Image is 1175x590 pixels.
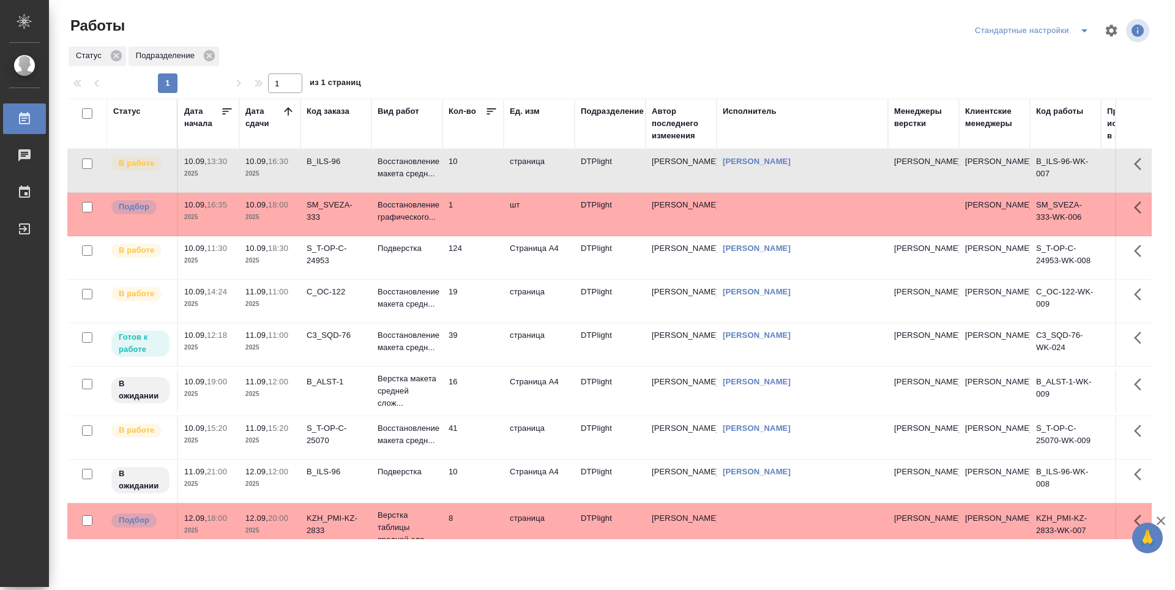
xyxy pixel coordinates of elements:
p: [PERSON_NAME] [894,422,953,435]
div: Код работы [1036,105,1083,118]
td: [PERSON_NAME] [646,236,717,279]
div: Прогресс исполнителя в SC [1107,105,1162,142]
p: 10.09, [184,330,207,340]
p: 11.09, [184,467,207,476]
td: DTPlight [575,149,646,192]
p: Готов к работе [119,331,162,356]
a: [PERSON_NAME] [723,287,791,296]
td: S_T-OP-C-24953-WK-008 [1030,236,1101,279]
button: Здесь прячутся важные кнопки [1127,323,1156,353]
div: Вид работ [378,105,419,118]
td: KZH_PMI-KZ-2833-WK-007 [1030,506,1101,549]
td: C_OC-122-WK-009 [1030,280,1101,323]
p: 20:00 [268,513,288,523]
div: B_ALST-1 [307,376,365,388]
td: 124 [442,236,504,279]
p: 12.09, [245,513,268,523]
p: Восстановление макета средн... [378,155,436,180]
button: Здесь прячутся важные кнопки [1127,460,1156,489]
p: 12:18 [207,330,227,340]
p: В работе [119,157,154,170]
div: Клиентские менеджеры [965,105,1024,130]
div: B_ILS-96 [307,466,365,478]
a: [PERSON_NAME] [723,244,791,253]
p: [PERSON_NAME] [894,242,953,255]
p: 18:00 [207,513,227,523]
p: Верстка макета средней слож... [378,373,436,409]
td: DTPlight [575,236,646,279]
p: 2025 [184,435,233,447]
p: В работе [119,424,154,436]
p: 11:00 [268,287,288,296]
td: 39 [442,323,504,366]
p: 10.09, [184,157,207,166]
button: Здесь прячутся важные кнопки [1127,193,1156,222]
div: Подразделение [581,105,644,118]
td: [PERSON_NAME] [646,149,717,192]
td: [PERSON_NAME] [959,506,1030,549]
td: [PERSON_NAME] [646,506,717,549]
p: 2025 [245,211,294,223]
p: [PERSON_NAME] [894,376,953,388]
div: Исполнитель [723,105,777,118]
p: 16:30 [268,157,288,166]
div: Исполнитель может приступить к работе [110,329,171,358]
p: Восстановление макета средн... [378,422,436,447]
td: B_ILS-96-WK-007 [1030,149,1101,192]
span: Посмотреть информацию [1126,19,1152,42]
td: страница [504,280,575,323]
td: [PERSON_NAME] [959,236,1030,279]
p: Подверстка [378,466,436,478]
td: [PERSON_NAME] [959,149,1030,192]
td: 1 [442,193,504,236]
td: [PERSON_NAME] [959,193,1030,236]
p: [PERSON_NAME] [894,466,953,478]
div: B_ILS-96 [307,155,365,168]
div: Кол-во [449,105,476,118]
p: 2025 [184,211,233,223]
p: В работе [119,288,154,300]
td: [PERSON_NAME] [959,460,1030,502]
p: 11.09, [245,424,268,433]
td: [PERSON_NAME] [959,280,1030,323]
td: страница [504,416,575,459]
td: [PERSON_NAME] [959,370,1030,413]
p: [PERSON_NAME] [894,155,953,168]
div: Исполнитель выполняет работу [110,286,171,302]
p: Восстановление макета средн... [378,329,436,354]
p: 15:20 [268,424,288,433]
p: 2025 [245,168,294,180]
div: Дата сдачи [245,105,282,130]
td: [PERSON_NAME] [959,323,1030,366]
td: шт [504,193,575,236]
td: DTPlight [575,416,646,459]
p: 11:00 [268,330,288,340]
p: 12:00 [268,467,288,476]
div: Ед. изм [510,105,540,118]
td: 10 [442,460,504,502]
p: 2025 [245,435,294,447]
p: 16:35 [207,200,227,209]
td: Страница А4 [504,370,575,413]
div: KZH_PMI-KZ-2833 [307,512,365,537]
td: [PERSON_NAME] [646,193,717,236]
td: [PERSON_NAME] [959,416,1030,459]
div: S_T-OP-C-24953 [307,242,365,267]
div: S_T-OP-C-25070 [307,422,365,447]
td: DTPlight [575,370,646,413]
p: 2025 [184,168,233,180]
div: Исполнитель выполняет работу [110,422,171,439]
div: Можно подбирать исполнителей [110,199,171,215]
p: 13:30 [207,157,227,166]
p: В ожидании [119,468,162,492]
td: SM_SVEZA-333-WK-006 [1030,193,1101,236]
p: Подбор [119,514,149,526]
p: Подверстка [378,242,436,255]
p: Статус [76,50,106,62]
p: Восстановление макета средн... [378,286,436,310]
p: [PERSON_NAME] [894,286,953,298]
td: Страница А4 [504,236,575,279]
div: split button [972,21,1097,40]
td: [PERSON_NAME] [646,460,717,502]
button: Здесь прячутся важные кнопки [1127,416,1156,446]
